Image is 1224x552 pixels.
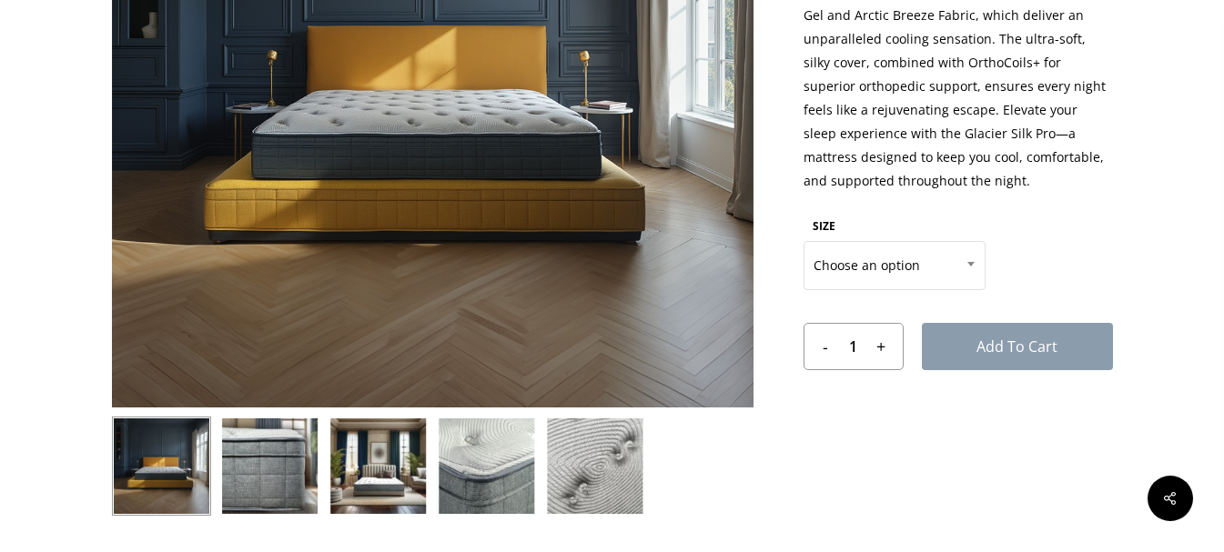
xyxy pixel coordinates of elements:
[804,246,985,285] span: Choose an option
[922,323,1113,370] button: Add to cart
[804,241,986,290] span: Choose an option
[804,324,836,369] input: -
[871,324,903,369] input: +
[813,218,835,234] label: SIZE
[835,324,870,369] input: Product quantity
